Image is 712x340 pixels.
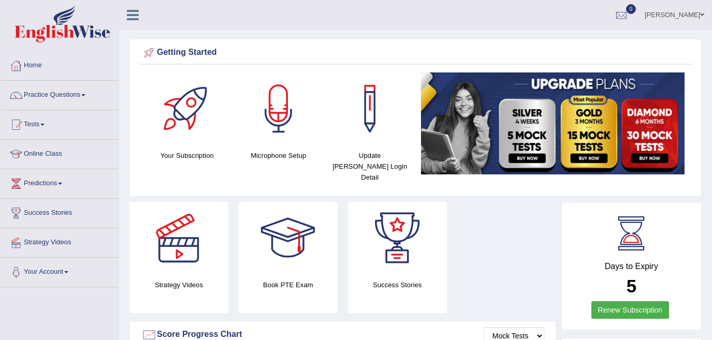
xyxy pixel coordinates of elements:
[1,169,119,195] a: Predictions
[591,301,670,319] a: Renew Subscription
[1,140,119,166] a: Online Class
[348,279,447,290] h4: Success Stories
[147,150,228,161] h4: Your Subscription
[1,81,119,107] a: Practice Questions
[421,72,685,174] img: small5.jpg
[1,51,119,77] a: Home
[141,45,690,61] div: Getting Started
[329,150,411,183] h4: Update [PERSON_NAME] Login Detail
[573,262,690,271] h4: Days to Expiry
[238,150,319,161] h4: Microphone Setup
[1,258,119,284] a: Your Account
[626,4,636,14] span: 0
[1,199,119,225] a: Success Stories
[239,279,338,290] h4: Book PTE Exam
[129,279,228,290] h4: Strategy Videos
[1,110,119,136] a: Tests
[627,276,636,296] b: 5
[1,228,119,254] a: Strategy Videos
